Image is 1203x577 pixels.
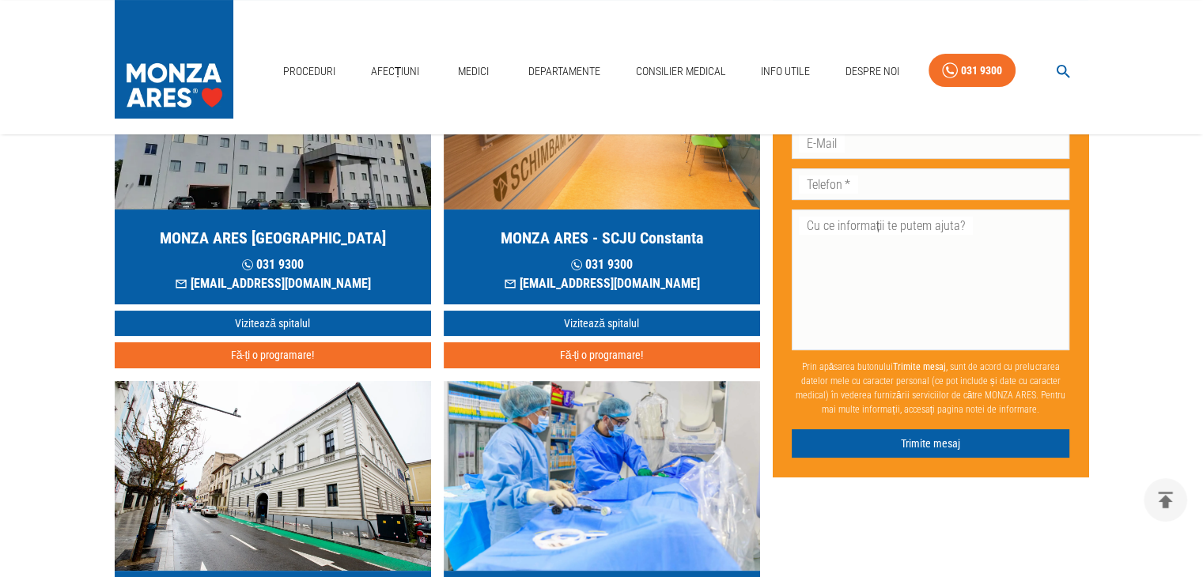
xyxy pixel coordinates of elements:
[115,381,431,571] img: MONZA ARES Cluj-Napoca
[522,55,607,88] a: Departamente
[444,381,760,571] img: MONZA ARES Tulcea
[1144,478,1187,522] button: delete
[444,20,760,304] a: MONZA ARES - SCJU Constanta 031 9300[EMAIL_ADDRESS][DOMAIN_NAME]
[448,55,499,88] a: Medici
[792,353,1070,423] p: Prin apăsarea butonului , sunt de acord cu prelucrarea datelor mele cu caracter personal (ce pot ...
[839,55,906,88] a: Despre Noi
[277,55,342,88] a: Proceduri
[175,255,371,274] p: 031 9300
[929,54,1016,88] a: 031 9300
[504,274,700,293] p: [EMAIL_ADDRESS][DOMAIN_NAME]
[160,227,386,249] h5: MONZA ARES [GEOGRAPHIC_DATA]
[961,61,1002,81] div: 031 9300
[755,55,816,88] a: Info Utile
[792,429,1070,458] button: Trimite mesaj
[444,311,760,337] a: Vizitează spitalul
[629,55,732,88] a: Consilier Medical
[444,342,760,368] button: Fă-ți o programare!
[115,342,431,368] button: Fă-ți o programare!
[893,361,946,372] b: Trimite mesaj
[115,20,431,304] a: MONZA ARES [GEOGRAPHIC_DATA] 031 9300[EMAIL_ADDRESS][DOMAIN_NAME]
[175,274,371,293] p: [EMAIL_ADDRESS][DOMAIN_NAME]
[365,55,426,88] a: Afecțiuni
[501,227,703,249] h5: MONZA ARES - SCJU Constanta
[115,311,431,337] a: Vizitează spitalul
[504,255,700,274] p: 031 9300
